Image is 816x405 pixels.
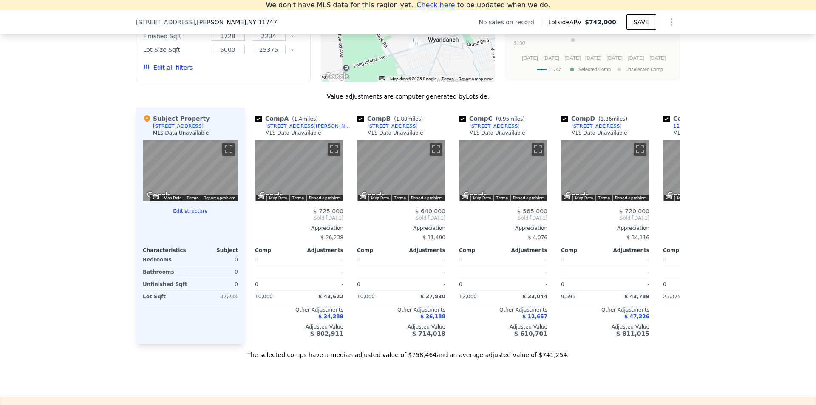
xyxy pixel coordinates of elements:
[561,281,564,287] span: 0
[627,235,649,241] span: $ 34,116
[473,195,491,201] button: Map Data
[143,247,190,254] div: Characteristics
[255,123,354,130] a: [STREET_ADDRESS][PERSON_NAME]
[403,254,445,266] div: -
[561,215,649,221] span: Sold [DATE]
[462,195,468,199] button: Keyboard shortcuts
[257,190,285,201] a: Open this area in Google Maps (opens a new window)
[616,330,649,337] span: $ 811,015
[561,254,603,266] div: 0
[459,215,547,221] span: Sold [DATE]
[313,208,343,215] span: $ 725,000
[459,140,547,201] div: Street View
[479,18,541,26] div: No sales on record
[195,18,277,26] span: , [PERSON_NAME]
[459,225,547,232] div: Appreciation
[143,140,238,201] div: Map
[459,306,547,313] div: Other Adjustments
[136,92,680,101] div: Value adjustments are computer generated by Lotside .
[666,195,672,199] button: Keyboard shortcuts
[459,294,477,300] span: 12,000
[291,48,294,52] button: Clear
[561,225,649,232] div: Appreciation
[615,195,647,200] a: Report a problem
[571,123,622,130] div: [STREET_ADDRESS]
[321,235,343,241] span: $ 26,238
[649,55,666,61] text: [DATE]
[624,294,649,300] span: $ 43,789
[145,190,173,201] img: Google
[601,116,612,122] span: 1.86
[269,195,287,201] button: Map Data
[663,294,681,300] span: 25,375
[357,140,445,201] div: Map
[367,130,423,136] div: MLS Data Unavailable
[357,294,375,300] span: 10,000
[416,1,455,9] span: Check here
[459,247,503,254] div: Comp
[255,254,297,266] div: 0
[318,294,343,300] span: $ 43,622
[571,30,575,35] text: K
[459,323,547,330] div: Adjusted Value
[143,291,189,303] div: Lot Sqft
[401,247,445,254] div: Adjustments
[301,254,343,266] div: -
[394,195,406,200] a: Terms (opens in new tab)
[136,344,680,359] div: The selected comps have a median adjusted value of $758,464 and an average adjusted value of $741...
[403,278,445,290] div: -
[153,130,209,136] div: MLS Data Unavailable
[301,278,343,290] div: -
[390,76,436,81] span: Map data ©2025 Google
[357,323,445,330] div: Adjusted Value
[255,225,343,232] div: Appreciation
[565,55,581,61] text: [DATE]
[396,116,408,122] span: 1.89
[626,14,656,30] button: SAVE
[498,116,509,122] span: 0.95
[255,281,258,287] span: 0
[517,208,547,215] span: $ 565,000
[143,44,206,56] div: Lot Size Sqft
[459,123,520,130] a: [STREET_ADDRESS]
[496,195,508,200] a: Terms (opens in new tab)
[532,143,544,156] button: Toggle fullscreen view
[391,116,426,122] span: ( miles)
[357,123,418,130] a: [STREET_ADDRESS]
[359,190,387,201] img: Google
[143,266,189,278] div: Bathrooms
[143,140,238,201] div: Street View
[360,195,366,199] button: Keyboard shortcuts
[522,55,538,61] text: [DATE]
[514,330,547,337] span: $ 610,701
[371,195,389,201] button: Map Data
[677,195,695,201] button: Map Data
[469,123,520,130] div: [STREET_ADDRESS]
[665,190,693,201] a: Open this area in Google Maps (opens a new window)
[673,123,731,130] div: 12 [PERSON_NAME] Ct
[503,247,547,254] div: Adjustments
[255,140,343,201] div: Street View
[255,294,273,300] span: 10,000
[257,190,285,201] img: Google
[192,278,238,290] div: 0
[420,294,445,300] span: $ 37,830
[357,247,401,254] div: Comp
[561,306,649,313] div: Other Adjustments
[585,55,601,61] text: [DATE]
[265,130,321,136] div: MLS Data Unavailable
[255,247,299,254] div: Comp
[528,235,547,241] span: $ 4,076
[292,195,304,200] a: Terms (opens in new tab)
[145,190,173,201] a: Open this area in Google Maps (opens a new window)
[190,247,238,254] div: Subject
[415,208,445,215] span: $ 640,000
[575,195,593,201] button: Map Data
[513,195,545,200] a: Report a problem
[561,140,649,201] div: Street View
[522,294,547,300] span: $ 33,044
[607,278,649,290] div: -
[548,67,561,72] text: 11747
[571,130,627,136] div: MLS Data Unavailable
[255,215,343,221] span: Sold [DATE]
